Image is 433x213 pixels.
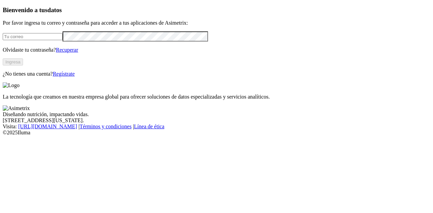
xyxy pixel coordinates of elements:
img: Logo [3,82,20,88]
img: Asimetrix [3,105,30,111]
p: ¿No tienes una cuenta? [3,71,430,77]
div: © 2025 Iluma [3,130,430,136]
span: datos [47,6,62,14]
input: Tu correo [3,33,63,40]
a: Términos y condiciones [79,124,132,129]
h3: Bienvenido a tus [3,6,430,14]
a: Línea de ética [134,124,164,129]
p: Por favor ingresa tu correo y contraseña para acceder a tus aplicaciones de Asimetrix: [3,20,430,26]
div: Visita : | | [3,124,430,130]
a: Recuperar [56,47,78,53]
div: [STREET_ADDRESS][US_STATE]. [3,117,430,124]
button: Ingresa [3,58,23,65]
a: Regístrate [53,71,75,77]
a: [URL][DOMAIN_NAME] [18,124,77,129]
p: La tecnología que creamos en nuestra empresa global para ofrecer soluciones de datos especializad... [3,94,430,100]
p: Olvidaste tu contraseña? [3,47,430,53]
div: Diseñando nutrición, impactando vidas. [3,111,430,117]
